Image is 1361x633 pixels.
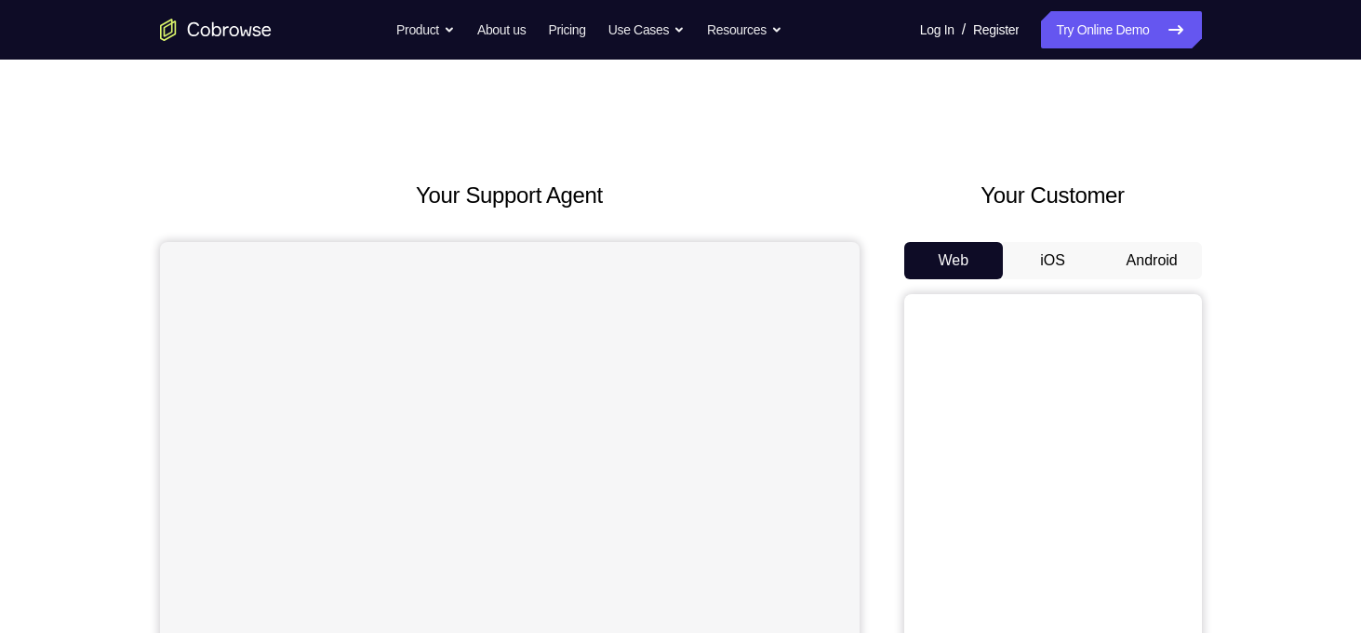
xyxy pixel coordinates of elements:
[973,11,1019,48] a: Register
[608,11,685,48] button: Use Cases
[396,11,455,48] button: Product
[160,19,272,41] a: Go to the home page
[920,11,954,48] a: Log In
[548,11,585,48] a: Pricing
[962,19,966,41] span: /
[904,242,1004,279] button: Web
[1003,242,1102,279] button: iOS
[707,11,782,48] button: Resources
[477,11,526,48] a: About us
[1041,11,1201,48] a: Try Online Demo
[904,179,1202,212] h2: Your Customer
[160,179,860,212] h2: Your Support Agent
[1102,242,1202,279] button: Android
